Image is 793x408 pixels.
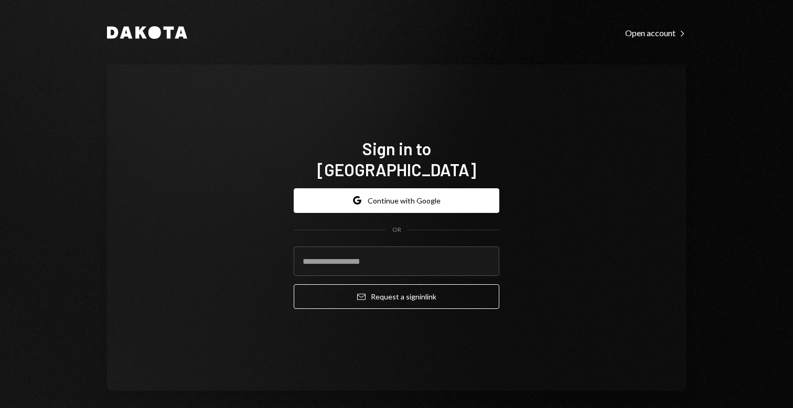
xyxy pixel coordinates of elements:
a: Open account [625,27,686,38]
div: Open account [625,28,686,38]
div: OR [392,226,401,234]
h1: Sign in to [GEOGRAPHIC_DATA] [294,138,499,180]
button: Request a signinlink [294,284,499,309]
button: Continue with Google [294,188,499,213]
